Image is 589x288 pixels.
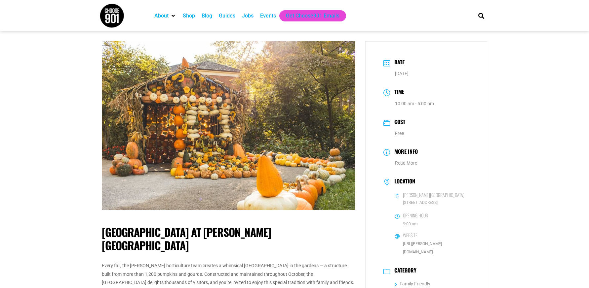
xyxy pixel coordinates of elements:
a: Read More [395,160,417,166]
a: Guides [219,12,235,20]
h6: Opening Hour [403,212,428,218]
nav: Main nav [151,10,467,21]
a: Jobs [242,12,254,20]
a: About [154,12,169,20]
span: [DATE] [395,71,409,76]
dd: Free [383,129,469,138]
span: [STREET_ADDRESS] [395,200,469,206]
abbr: 10:00 am - 5:00 pm [395,101,434,106]
div: About [151,10,179,21]
h6: Website [403,232,417,238]
a: Shop [183,12,195,20]
div: Search [476,10,487,21]
a: Family Friendly [395,281,430,286]
h3: Category [391,267,416,275]
a: [URL][PERSON_NAME][DOMAIN_NAME] [403,241,442,254]
p: Every fall, the [PERSON_NAME] horticulture team creates a whimsical [GEOGRAPHIC_DATA] in the gard... [102,262,355,287]
h3: Cost [391,118,405,127]
h6: [PERSON_NAME][GEOGRAPHIC_DATA] [403,192,464,198]
a: Events [260,12,276,20]
h1: [GEOGRAPHIC_DATA] at [PERSON_NAME][GEOGRAPHIC_DATA] [102,226,355,252]
span: 9:00 am [395,220,428,228]
h3: Time [391,88,404,97]
h3: Location [391,178,415,186]
h3: Date [391,58,405,68]
h3: More Info [391,147,418,157]
a: Get Choose901 Emails [286,12,339,20]
a: Blog [202,12,212,20]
